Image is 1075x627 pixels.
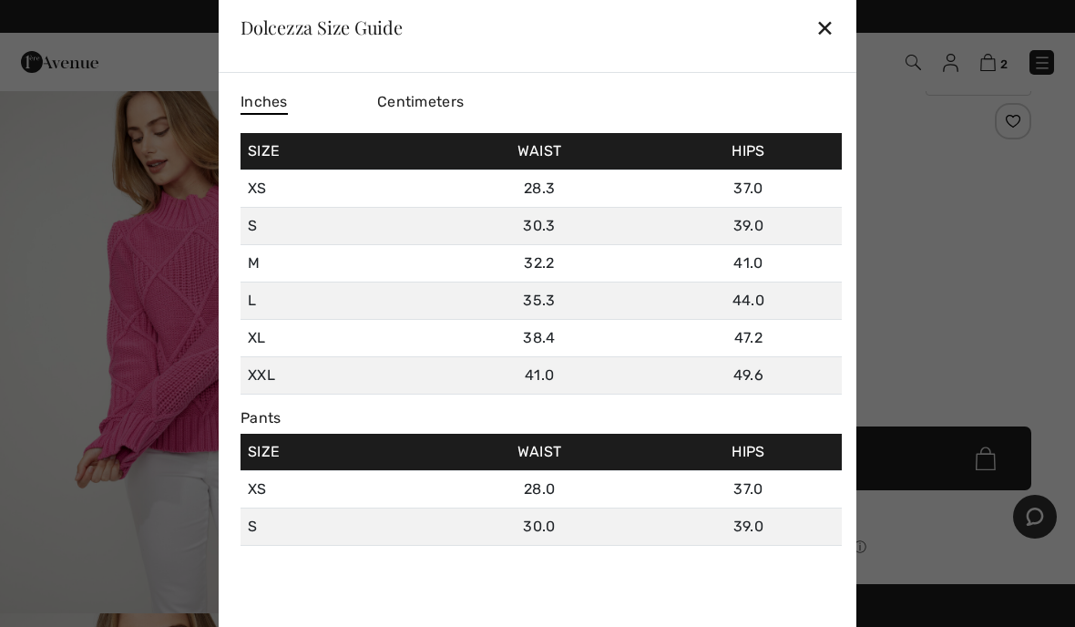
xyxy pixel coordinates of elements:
[815,8,834,46] div: ✕
[424,133,655,170] td: Waist
[424,320,655,357] td: 38.4
[655,245,842,283] td: 41.0
[424,546,655,583] td: 32.0
[424,170,655,208] td: 28.3
[241,283,424,320] td: L
[424,208,655,245] td: 30.3
[424,509,655,546] td: 30.0
[655,434,842,471] td: Hips
[377,93,464,110] span: Centimeters
[655,170,842,208] td: 37.0
[241,170,424,208] td: XS
[655,357,842,395] td: 49.6
[655,208,842,245] td: 39.0
[655,546,842,583] td: 41.0
[241,357,424,395] td: XXL
[655,509,842,546] td: 39.0
[655,320,842,357] td: 47.2
[424,283,655,320] td: 35.3
[241,409,842,427] div: Pants
[241,91,288,115] span: Inches
[241,208,424,245] td: S
[241,546,424,583] td: M
[241,434,424,471] td: Size
[655,133,842,170] td: Hips
[241,509,424,546] td: S
[424,357,655,395] td: 41.0
[241,133,424,170] td: Size
[241,320,424,357] td: XL
[424,471,655,509] td: 28.0
[424,434,655,471] td: Waist
[241,18,403,36] div: Dolcezza Size Guide
[241,471,424,509] td: XS
[655,283,842,320] td: 44.0
[241,245,424,283] td: M
[655,471,842,509] td: 37.0
[424,245,655,283] td: 32.2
